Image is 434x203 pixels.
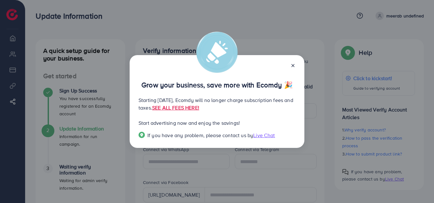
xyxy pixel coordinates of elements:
[139,81,295,89] p: Grow your business, save more with Ecomdy 🎉
[152,104,199,111] a: SEE ALL FEES HERE!
[139,96,295,111] p: Starting [DATE], Ecomdy will no longer charge subscription fees and taxes.
[139,119,295,127] p: Start advertising now and enjoy the savings!
[147,132,253,139] span: If you have any problem, please contact us by
[196,32,238,73] img: alert
[253,132,275,139] span: Live Chat
[139,132,145,138] img: Popup guide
